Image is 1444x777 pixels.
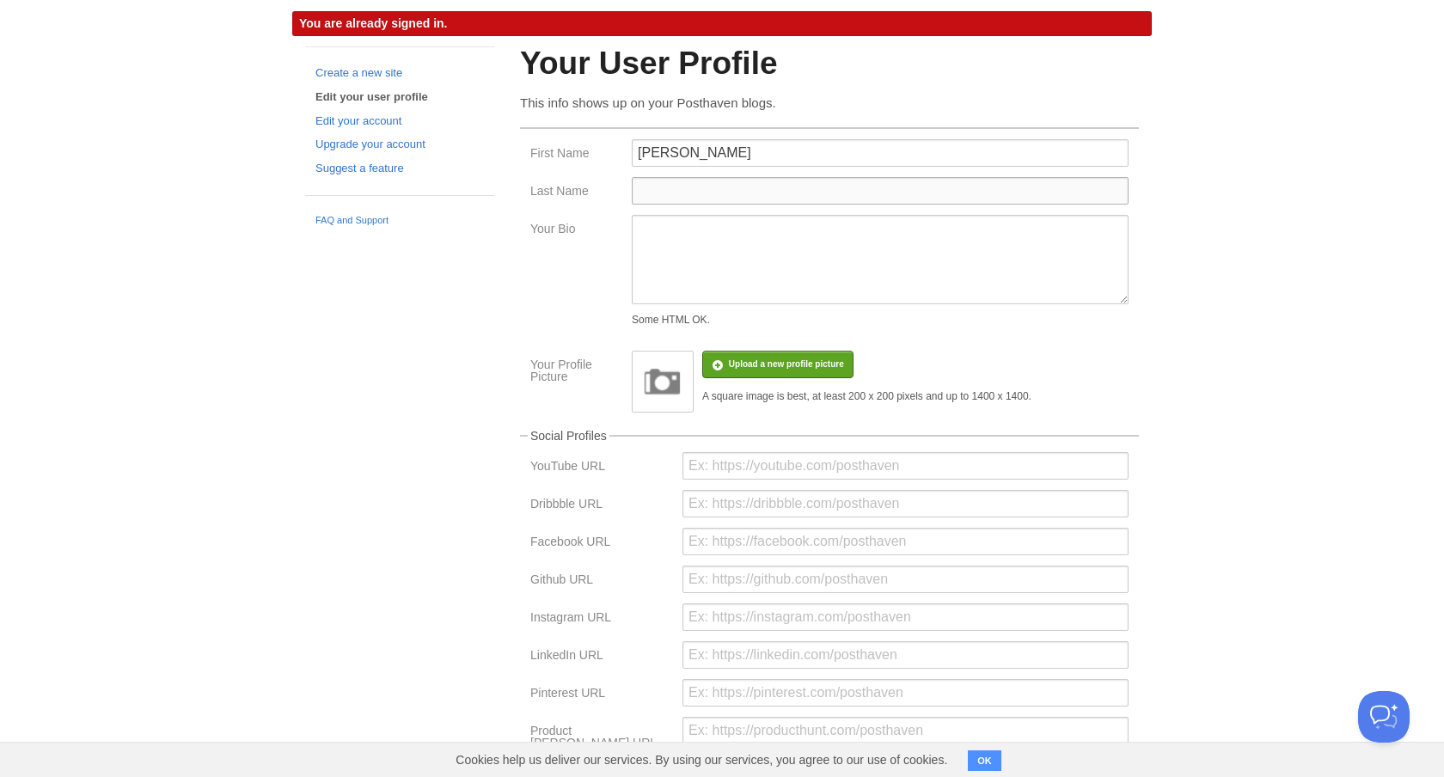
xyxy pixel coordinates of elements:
[530,460,672,476] label: YouTube URL
[729,359,844,369] span: Upload a new profile picture
[520,46,1139,82] h2: Your User Profile
[682,566,1129,593] input: Ex: https://github.com/posthaven
[315,64,484,83] a: Create a new site
[682,679,1129,707] input: Ex: https://pinterest.com/posthaven
[968,750,1001,771] button: OK
[682,603,1129,631] input: Ex: https://instagram.com/posthaven
[530,725,672,753] label: Product [PERSON_NAME] URL
[1358,691,1410,743] iframe: Help Scout Beacon - Open
[702,391,1031,401] div: A square image is best, at least 200 x 200 pixels and up to 1400 x 1400.
[682,528,1129,555] input: Ex: https://facebook.com/posthaven
[632,315,1129,325] div: Some HTML OK.
[315,136,484,154] a: Upgrade your account
[315,213,484,229] a: FAQ and Support
[292,11,1152,36] div: You are already signed in.
[682,490,1129,517] input: Ex: https://dribbble.com/posthaven
[682,641,1129,669] input: Ex: https://linkedin.com/posthaven
[530,611,672,627] label: Instagram URL
[520,94,1139,112] p: This info shows up on your Posthaven blogs.
[530,223,621,239] label: Your Bio
[315,113,484,131] a: Edit your account
[637,356,688,407] img: image.png
[530,649,672,665] label: LinkedIn URL
[530,573,672,590] label: Github URL
[530,535,672,552] label: Facebook URL
[530,358,621,387] label: Your Profile Picture
[438,743,964,777] span: Cookies help us deliver our services. By using our services, you agree to our use of cookies.
[530,147,621,163] label: First Name
[682,452,1129,480] input: Ex: https://youtube.com/posthaven
[530,185,621,201] label: Last Name
[315,160,484,178] a: Suggest a feature
[682,717,1129,744] input: Ex: https://producthunt.com/posthaven
[530,498,672,514] label: Dribbble URL
[528,430,609,442] legend: Social Profiles
[530,687,672,703] label: Pinterest URL
[315,89,484,107] a: Edit your user profile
